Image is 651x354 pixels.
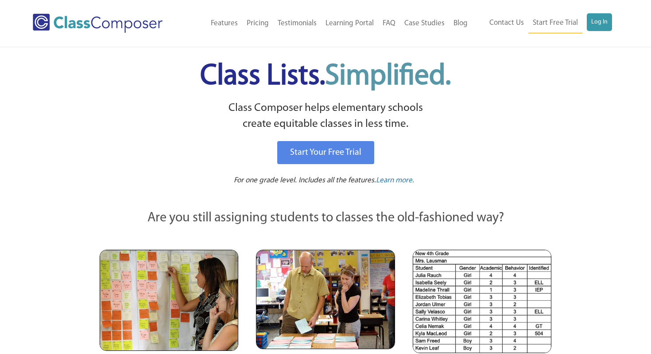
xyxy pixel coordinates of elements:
[256,250,395,349] img: Blue and Pink Paper Cards
[449,14,472,33] a: Blog
[413,250,551,353] img: Spreadsheets
[378,14,400,33] a: FAQ
[376,175,414,186] a: Learn more.
[472,13,612,33] nav: Header Menu
[528,13,582,33] a: Start Free Trial
[290,148,361,157] span: Start Your Free Trial
[485,13,528,33] a: Contact Us
[273,14,321,33] a: Testimonials
[200,62,451,91] span: Class Lists.
[100,208,551,228] p: Are you still assigning students to classes the old-fashioned way?
[400,14,449,33] a: Case Studies
[186,14,472,33] nav: Header Menu
[277,141,374,164] a: Start Your Free Trial
[242,14,273,33] a: Pricing
[33,14,163,33] img: Class Composer
[325,62,451,91] span: Simplified.
[98,100,553,133] p: Class Composer helps elementary schools create equitable classes in less time.
[100,250,238,351] img: Teachers Looking at Sticky Notes
[206,14,242,33] a: Features
[321,14,378,33] a: Learning Portal
[376,177,414,184] span: Learn more.
[587,13,612,31] a: Log In
[234,177,376,184] span: For one grade level. Includes all the features.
